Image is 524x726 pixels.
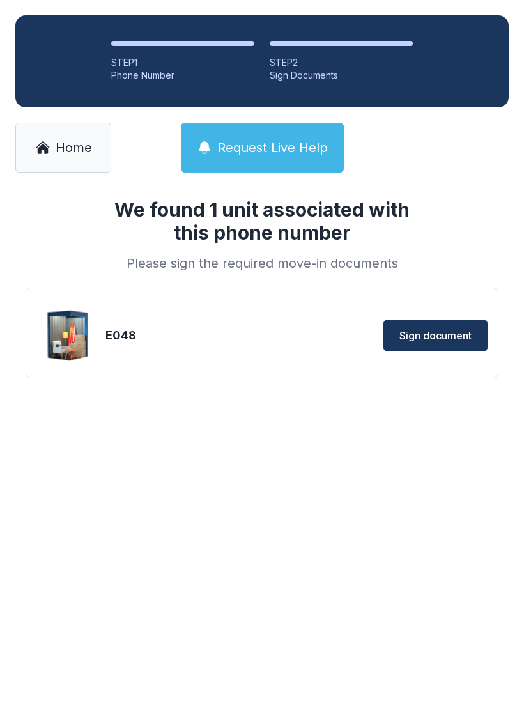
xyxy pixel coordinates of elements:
div: STEP 1 [111,56,254,69]
span: Sign document [399,328,472,343]
div: Please sign the required move-in documents [98,254,426,272]
span: Request Live Help [217,139,328,157]
div: Sign Documents [270,69,413,82]
span: Home [56,139,92,157]
div: E048 [105,327,259,344]
div: STEP 2 [270,56,413,69]
h1: We found 1 unit associated with this phone number [98,198,426,244]
div: Phone Number [111,69,254,82]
